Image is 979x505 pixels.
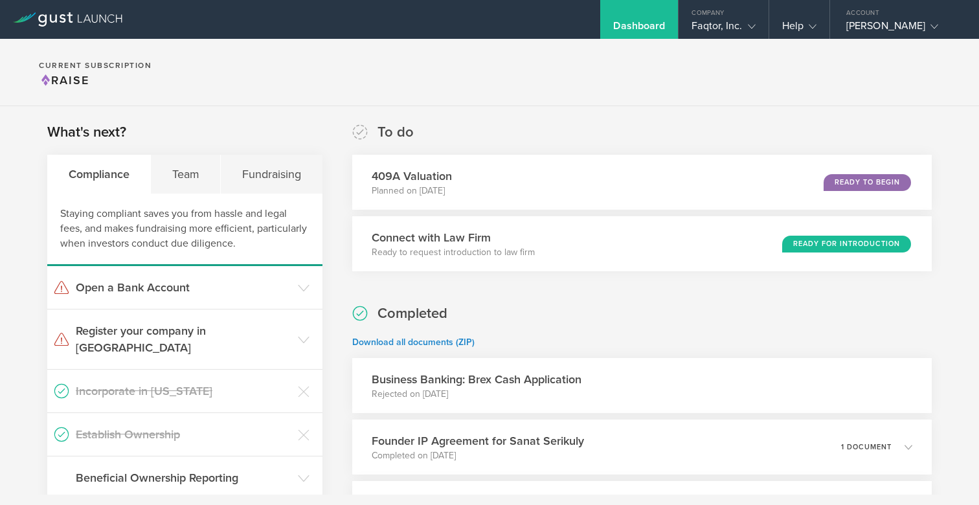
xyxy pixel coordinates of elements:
div: Help [782,19,816,39]
div: [PERSON_NAME] [846,19,956,39]
h2: Current Subscription [39,62,152,69]
h2: What's next? [47,123,126,142]
h3: Founder IP Agreement for Sanat Serikuly [372,432,584,449]
h3: Establish Ownership [76,426,291,443]
a: Download all documents (ZIP) [352,337,475,348]
h3: Beneficial Ownership Reporting [76,469,291,486]
div: Ready for Introduction [782,236,911,252]
div: 409A ValuationPlanned on [DATE]Ready to Begin [352,155,932,210]
h3: Incorporate in [US_STATE] [76,383,291,399]
h3: 409A Valuation [372,168,452,185]
h2: Completed [377,304,447,323]
iframe: Chat Widget [914,443,979,505]
h3: Register your company in [GEOGRAPHIC_DATA] [76,322,291,356]
h3: Connect with Law Firm [372,229,535,246]
div: Team [151,155,221,194]
div: Compliance [47,155,151,194]
div: Connect with Law FirmReady to request introduction to law firmReady for Introduction [352,216,932,271]
h3: Business Banking: Brex Cash Application [372,371,581,388]
p: Ready to request introduction to law firm [372,246,535,259]
p: Rejected on [DATE] [372,388,581,401]
div: Fundraising [221,155,322,194]
p: 1 document [841,443,892,451]
div: Dashboard [613,19,665,39]
h3: Open a Bank Account [76,279,291,296]
div: Faqtor, Inc. [692,19,755,39]
div: Ready to Begin [824,174,911,191]
p: Completed on [DATE] [372,449,584,462]
div: Staying compliant saves you from hassle and legal fees, and makes fundraising more efficient, par... [47,194,322,266]
p: Planned on [DATE] [372,185,452,197]
h2: To do [377,123,414,142]
span: Raise [39,73,89,87]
